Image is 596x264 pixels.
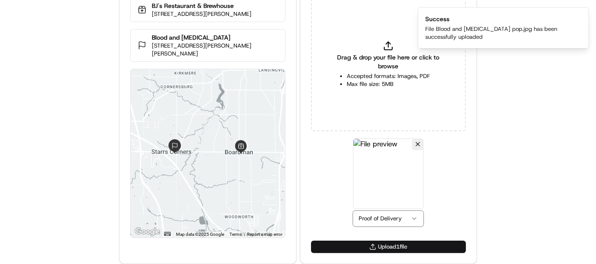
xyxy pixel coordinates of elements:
span: Map data ©2025 Google [176,232,224,237]
img: Google [133,226,162,238]
p: Blood and [MEDICAL_DATA] [152,33,277,42]
p: [STREET_ADDRESS][PERSON_NAME] [152,10,251,18]
a: Open this area in Google Maps (opens a new window) [133,226,162,238]
button: Keyboard shortcuts [164,232,170,236]
img: File preview [353,138,424,209]
p: BJ's Restaurant & Brewhouse [152,1,251,10]
span: Drag & drop your file here or click to browse [333,53,444,71]
div: File Blood and [MEDICAL_DATA] pop.jpg has been successfully uploaded [425,25,578,41]
a: Report a map error [247,232,282,237]
a: Terms [229,232,242,237]
li: Max file size: 5MB [347,80,430,88]
p: [STREET_ADDRESS][PERSON_NAME][PERSON_NAME] [152,42,277,58]
button: Upload1file [311,241,466,253]
li: Accepted formats: Images, PDF [347,72,430,80]
div: Success [425,15,578,23]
